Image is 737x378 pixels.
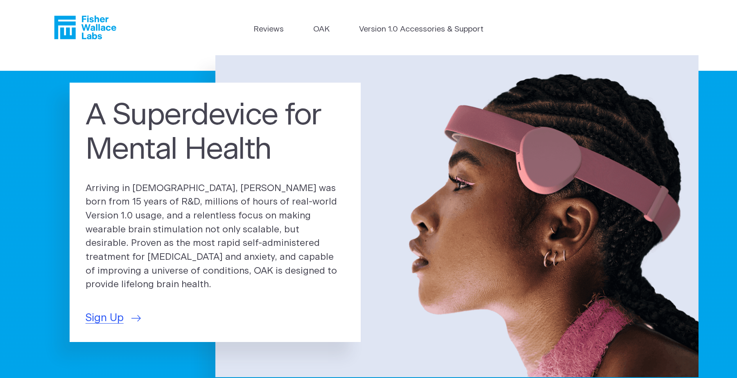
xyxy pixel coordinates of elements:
[54,16,116,39] a: Fisher Wallace
[86,182,345,292] p: Arriving in [DEMOGRAPHIC_DATA], [PERSON_NAME] was born from 15 years of R&D, millions of hours of...
[86,98,345,167] h1: A Superdevice for Mental Health
[253,24,284,36] a: Reviews
[313,24,330,36] a: OAK
[359,24,484,36] a: Version 1.0 Accessories & Support
[86,310,141,326] a: Sign Up
[86,310,124,326] span: Sign Up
